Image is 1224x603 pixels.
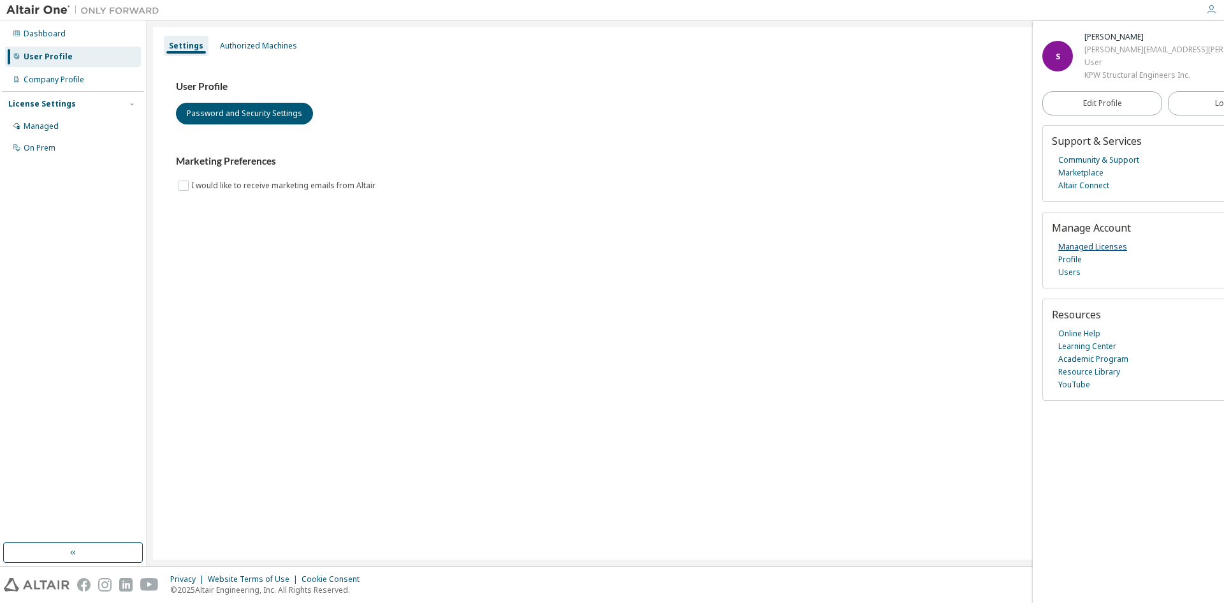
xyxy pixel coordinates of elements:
[1052,308,1101,322] span: Resources
[1058,353,1128,366] a: Academic Program
[1058,378,1090,391] a: YouTube
[4,578,69,592] img: altair_logo.svg
[208,574,302,584] div: Website Terms of Use
[191,178,378,193] label: I would like to receive marketing emails from Altair
[1058,340,1116,353] a: Learning Center
[24,29,66,39] div: Dashboard
[1058,266,1081,279] a: Users
[170,574,208,584] div: Privacy
[1058,327,1100,340] a: Online Help
[220,41,297,51] div: Authorized Machines
[170,584,367,595] p: © 2025 Altair Engineering, Inc. All Rights Reserved.
[24,143,55,153] div: On Prem
[98,578,112,592] img: instagram.svg
[1058,366,1120,378] a: Resource Library
[77,578,91,592] img: facebook.svg
[176,80,1195,93] h3: User Profile
[1058,167,1104,179] a: Marketplace
[1052,134,1142,148] span: Support & Services
[24,52,73,62] div: User Profile
[176,155,1195,168] h3: Marketing Preferences
[169,41,203,51] div: Settings
[1042,91,1162,115] a: Edit Profile
[24,121,59,131] div: Managed
[1083,98,1122,108] span: Edit Profile
[1058,154,1139,167] a: Community & Support
[8,99,76,109] div: License Settings
[1058,179,1109,192] a: Altair Connect
[302,574,367,584] div: Cookie Consent
[1058,241,1127,253] a: Managed Licenses
[6,4,166,17] img: Altair One
[1056,51,1060,62] span: S
[24,75,84,85] div: Company Profile
[140,578,159,592] img: youtube.svg
[119,578,133,592] img: linkedin.svg
[1052,221,1131,235] span: Manage Account
[176,103,313,124] button: Password and Security Settings
[1058,253,1082,266] a: Profile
